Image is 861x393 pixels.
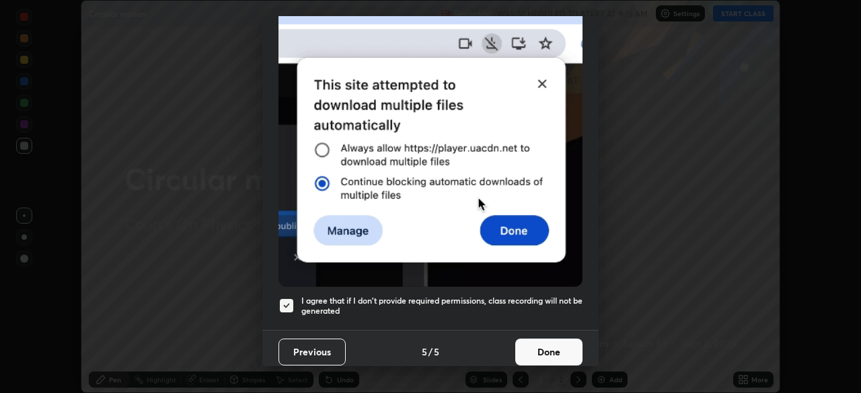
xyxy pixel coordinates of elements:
h4: / [428,345,433,359]
h5: I agree that if I don't provide required permissions, class recording will not be generated [301,296,583,316]
button: Done [515,339,583,365]
h4: 5 [422,345,427,359]
h4: 5 [434,345,439,359]
button: Previous [278,339,346,365]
